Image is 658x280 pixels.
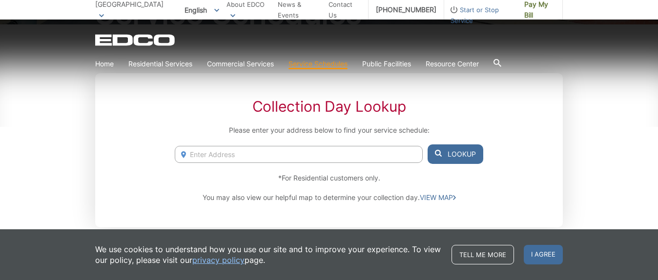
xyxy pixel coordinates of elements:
span: I agree [524,245,563,264]
a: Public Facilities [362,59,411,69]
a: Tell me more [452,245,514,264]
h2: Collection Day Lookup [175,98,483,115]
p: *For Residential customers only. [175,173,483,183]
p: Please enter your address below to find your service schedule: [175,125,483,136]
span: English [177,2,226,18]
p: You may also view our helpful map to determine your collection day. [175,192,483,203]
a: EDCD logo. Return to the homepage. [95,34,176,46]
a: VIEW MAP [420,192,456,203]
a: Resource Center [426,59,479,69]
a: Residential Services [128,59,192,69]
input: Enter Address [175,146,423,163]
p: We use cookies to understand how you use our site and to improve your experience. To view our pol... [95,244,442,265]
a: Home [95,59,114,69]
a: Commercial Services [207,59,274,69]
a: Service Schedules [288,59,348,69]
button: Lookup [428,144,483,164]
a: privacy policy [192,255,245,265]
